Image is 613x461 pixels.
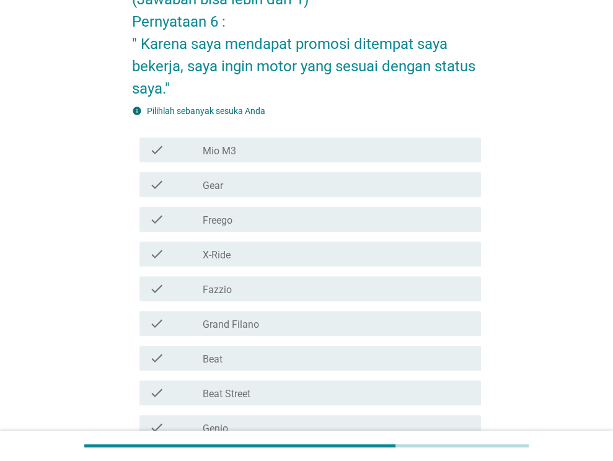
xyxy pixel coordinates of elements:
label: Mio M3 [203,145,236,157]
label: Freego [203,214,232,227]
i: check [149,143,164,157]
i: check [149,420,164,435]
i: check [149,212,164,227]
label: Grand Filano [203,318,259,331]
i: check [149,281,164,296]
i: check [149,247,164,261]
i: check [149,316,164,331]
label: Beat Street [203,388,250,400]
label: Pilihlah sebanyak sesuka Anda [147,106,265,116]
i: check [149,385,164,400]
label: Beat [203,353,223,366]
i: info [132,106,142,116]
label: Genio [203,423,228,435]
i: check [149,177,164,192]
i: check [149,351,164,366]
label: Gear [203,180,223,192]
label: Fazzio [203,284,232,296]
label: X-Ride [203,249,231,261]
